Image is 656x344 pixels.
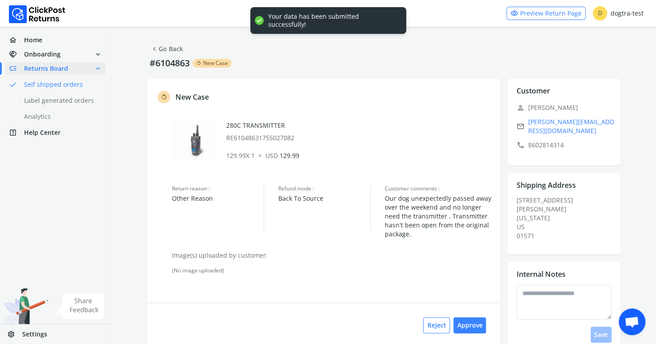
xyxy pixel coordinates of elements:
span: Help Center [24,128,61,137]
span: done [9,78,17,91]
span: expand_more [94,48,102,61]
button: chevron_leftGo Back [147,41,187,57]
span: home [9,34,24,46]
span: New Case [203,60,228,67]
span: Returns Board [24,64,68,73]
span: D [593,6,607,20]
div: 280C TRANSMITTER [226,121,492,142]
span: Refund mode : [278,185,370,192]
a: homeHome [5,34,106,46]
span: 129.99 [265,151,299,160]
span: USD [265,151,278,160]
span: help_center [9,126,24,139]
p: New Case [175,92,209,102]
p: Internal Notes [516,269,565,279]
div: [STREET_ADDRESS] [516,196,617,240]
span: rotate_left [196,60,201,67]
span: Our dog unexpectedly passed away over the weekend and no longer need the transmitter . Transmitte... [385,194,491,239]
a: Analytics [5,110,116,123]
p: #6104863 [147,57,192,69]
button: Approve [453,317,486,333]
div: US [516,223,617,231]
span: person [516,101,524,114]
span: expand_less [94,62,102,75]
p: [PERSON_NAME] [516,101,617,114]
span: Other Reason [172,194,264,203]
span: = [258,151,262,160]
img: Logo [9,5,65,23]
span: settings [7,328,22,340]
a: visibilityPreview Return Page [506,7,586,20]
a: Go Back [151,43,183,55]
span: chevron_left [151,43,159,55]
span: Home [24,36,42,45]
span: call [516,139,524,151]
div: [PERSON_NAME] [516,205,617,214]
p: Customer [516,85,550,96]
span: handshake [9,48,24,61]
a: email[PERSON_NAME][EMAIL_ADDRESS][DOMAIN_NAME] [516,117,617,135]
span: Return reason : [172,185,264,192]
span: visibility [510,7,518,20]
button: Reject [423,317,450,333]
button: Save [591,327,611,343]
img: share feedback [56,293,104,319]
p: 129.99 X 1 [226,151,492,160]
span: rotate_left [160,92,167,102]
span: Settings [22,330,47,339]
a: Label generated orders [5,94,116,107]
span: low_priority [9,62,24,75]
div: Your data has been submitted successfully! [268,12,397,28]
span: Onboarding [24,50,61,59]
p: RE61048631755027082 [226,134,492,142]
div: (No image uploaded) [172,267,491,274]
a: help_centerHelp Center [5,126,106,139]
p: Shipping Address [516,180,575,190]
img: row_image [172,121,216,160]
div: dogtra-test [593,6,644,20]
span: Back To Source [278,194,370,203]
a: doneSelf shipped orders [5,78,116,91]
div: 01571 [516,231,617,240]
p: Image(s) uploaded by customer: [172,251,491,260]
span: Customer comments : [385,185,491,192]
div: [US_STATE] [516,214,617,223]
span: email [516,120,524,133]
p: 8602814314 [516,139,617,151]
a: Open chat [619,308,645,335]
